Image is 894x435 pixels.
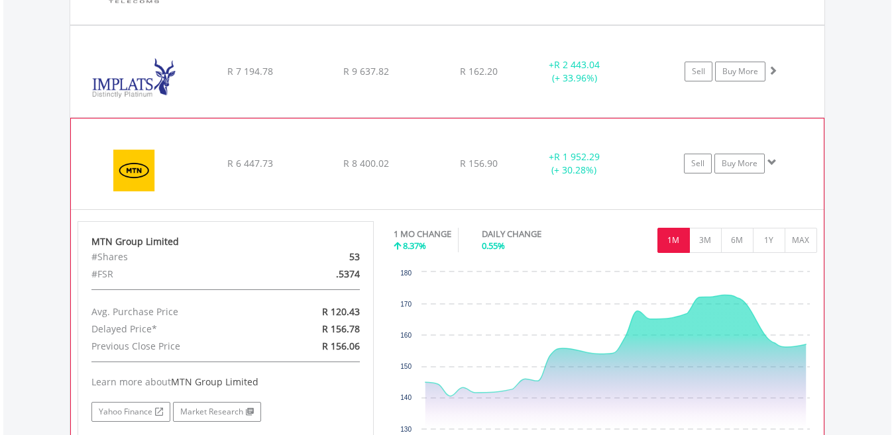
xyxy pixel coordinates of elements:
[78,135,192,205] img: EQU.ZA.MTN.png
[400,394,412,401] text: 140
[400,426,412,433] text: 130
[403,240,426,252] span: 8.37%
[685,62,712,81] a: Sell
[714,154,765,173] a: Buy More
[785,228,817,253] button: MAX
[400,269,412,277] text: 180
[343,65,389,77] span: R 9 637.82
[91,375,361,389] div: Learn more about
[721,228,754,253] button: 6M
[460,65,498,77] span: R 162.20
[82,320,274,338] div: Delayed Price*
[82,338,274,355] div: Previous Close Price
[274,248,370,266] div: 53
[343,157,389,169] span: R 8 400.02
[77,42,191,114] img: EQU.ZA.IMP.png
[274,266,370,283] div: .5374
[82,266,274,283] div: #FSR
[524,150,624,177] div: + (+ 30.28%)
[322,305,360,318] span: R 120.43
[525,58,625,85] div: + (+ 33.96%)
[82,248,274,266] div: #Shares
[684,154,712,173] a: Sell
[554,150,600,163] span: R 1 952.29
[715,62,765,81] a: Buy More
[554,58,600,71] span: R 2 443.04
[171,375,258,388] span: MTN Group Limited
[91,402,170,422] a: Yahoo Finance
[82,303,274,320] div: Avg. Purchase Price
[657,228,690,253] button: 1M
[394,228,451,240] div: 1 MO CHANGE
[460,157,498,169] span: R 156.90
[400,332,412,339] text: 160
[482,240,505,252] span: 0.55%
[400,301,412,308] text: 170
[227,157,273,169] span: R 6 447.73
[173,402,261,422] a: Market Research
[322,322,360,335] span: R 156.78
[227,65,273,77] span: R 7 194.78
[400,363,412,370] text: 150
[689,228,722,253] button: 3M
[91,235,361,248] div: MTN Group Limited
[322,340,360,352] span: R 156.06
[753,228,785,253] button: 1Y
[482,228,588,240] div: DAILY CHANGE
